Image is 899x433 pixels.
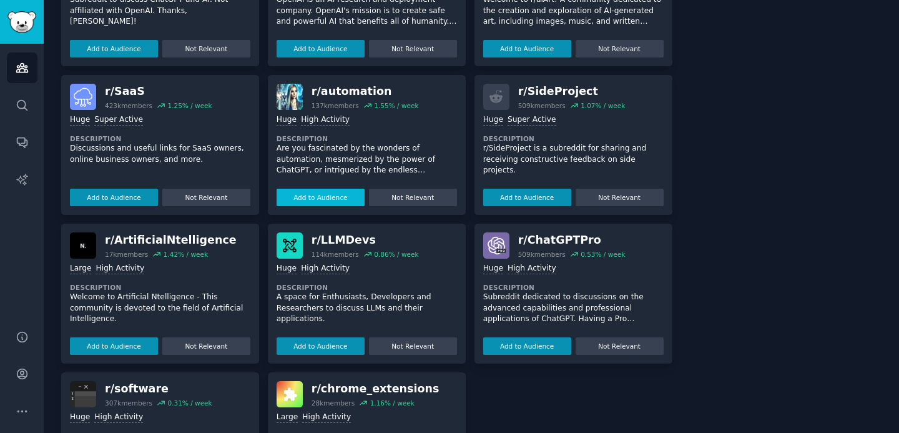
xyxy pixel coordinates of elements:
img: chrome_extensions [277,381,303,407]
div: Huge [277,263,297,275]
button: Add to Audience [70,337,158,355]
div: 28k members [312,399,355,407]
div: r/ ArtificialNtelligence [105,232,237,248]
p: r/SideProject is a subreddit for sharing and receiving constructive feedback on side projects. [483,143,664,176]
div: 423k members [105,101,152,110]
p: Subreddit dedicated to discussions on the advanced capabilities and professional applications of ... [483,292,664,325]
div: r/ SideProject [518,84,626,99]
button: Not Relevant [162,40,250,57]
button: Not Relevant [162,337,250,355]
div: 1.25 % / week [167,101,212,110]
img: LLMDevs [277,232,303,259]
button: Add to Audience [70,189,158,206]
button: Add to Audience [483,40,571,57]
div: 307k members [105,399,152,407]
div: High Activity [94,412,143,424]
button: Not Relevant [576,40,664,57]
button: Add to Audience [277,40,365,57]
div: r/ automation [312,84,419,99]
div: High Activity [301,114,350,126]
div: 0.31 % / week [167,399,212,407]
div: 1.07 % / week [581,101,625,110]
div: Large [70,263,91,275]
p: Discussions and useful links for SaaS owners, online business owners, and more. [70,143,250,165]
button: Add to Audience [70,40,158,57]
dt: Description [483,283,664,292]
img: automation [277,84,303,110]
img: GummySearch logo [7,11,36,33]
div: r/ chrome_extensions [312,381,440,397]
button: Add to Audience [483,189,571,206]
div: 17k members [105,250,148,259]
div: r/ LLMDevs [312,232,419,248]
div: 137k members [312,101,359,110]
button: Add to Audience [483,337,571,355]
div: 1.55 % / week [374,101,418,110]
div: r/ SaaS [105,84,212,99]
div: Huge [70,412,90,424]
div: 1.42 % / week [164,250,208,259]
div: High Activity [508,263,556,275]
div: Huge [277,114,297,126]
div: Super Active [94,114,143,126]
img: ArtificialNtelligence [70,232,96,259]
div: Huge [483,114,503,126]
div: r/ ChatGPTPro [518,232,626,248]
button: Add to Audience [277,337,365,355]
div: 0.53 % / week [581,250,625,259]
button: Not Relevant [576,337,664,355]
button: Not Relevant [369,40,457,57]
button: Add to Audience [277,189,365,206]
div: High Activity [302,412,351,424]
div: 509k members [518,250,566,259]
button: Not Relevant [162,189,250,206]
div: 114k members [312,250,359,259]
button: Not Relevant [369,189,457,206]
div: Super Active [508,114,556,126]
button: Not Relevant [369,337,457,355]
img: SaaS [70,84,96,110]
dt: Description [277,283,457,292]
div: r/ software [105,381,212,397]
p: A space for Enthusiasts, Developers and Researchers to discuss LLMs and their applications. [277,292,457,325]
div: 0.86 % / week [374,250,418,259]
dt: Description [483,134,664,143]
dt: Description [70,283,250,292]
p: Are you fascinated by the wonders of automation, mesmerized by the power of ChatGPT, or intrigued... [277,143,457,176]
div: Huge [483,263,503,275]
div: 1.16 % / week [370,399,415,407]
div: High Activity [301,263,350,275]
dt: Description [277,134,457,143]
div: 509k members [518,101,566,110]
div: Huge [70,114,90,126]
dt: Description [70,134,250,143]
img: ChatGPTPro [483,232,509,259]
button: Not Relevant [576,189,664,206]
img: software [70,381,96,407]
div: Large [277,412,298,424]
div: High Activity [96,263,144,275]
p: Welcome to Artificial Ntelligence - This community is devoted to the field of Artificial Intellig... [70,292,250,325]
